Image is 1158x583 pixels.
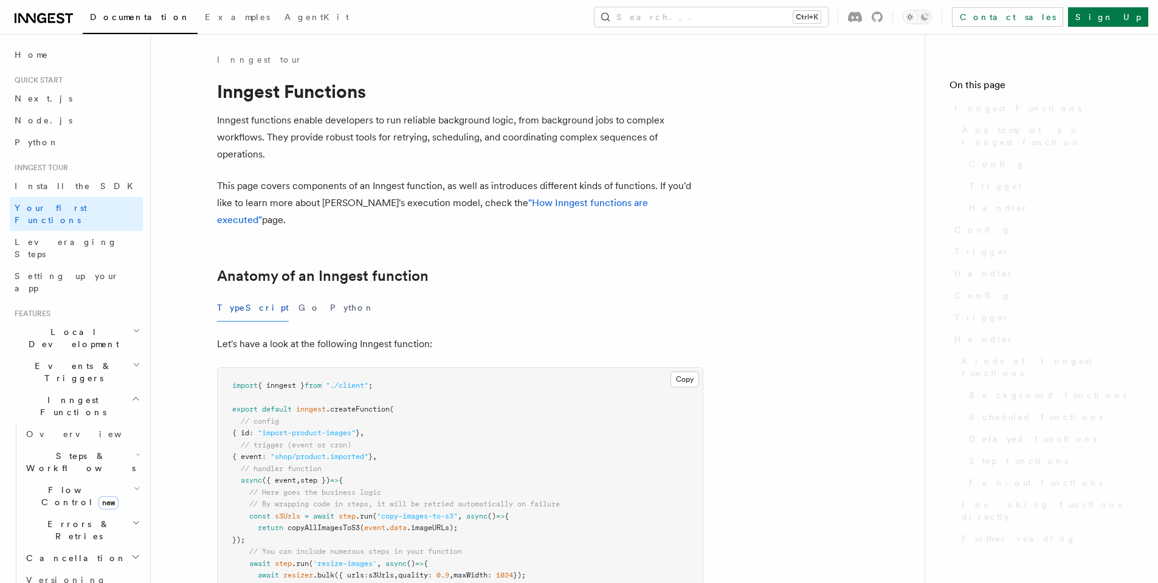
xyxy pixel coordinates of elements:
span: { [424,559,428,568]
a: Config [964,153,1134,175]
span: "copy-images-to-s3" [377,512,458,520]
span: Anatomy of an Inngest function [962,124,1134,148]
a: Next.js [10,88,143,109]
span: Handler [954,267,1014,280]
button: Steps & Workflows [21,445,143,479]
span: .imageURLs); [407,523,458,532]
p: Inngest functions enable developers to run reliable background logic, from background jobs to com... [217,112,703,163]
span: // Here goes the business logic [249,488,381,497]
a: Python [10,131,143,153]
button: Search...Ctrl+K [595,7,828,27]
button: Python [330,294,374,322]
button: Events & Triggers [10,355,143,389]
span: , [449,571,453,579]
a: Invoking functions directly [957,494,1134,528]
span: Examples [205,12,270,22]
span: Overview [26,429,151,439]
span: event [364,523,385,532]
span: Inngest tour [10,163,68,173]
span: Step functions [969,455,1068,467]
a: Handler [964,197,1134,219]
a: Anatomy of an Inngest function [217,267,429,285]
span: : [428,571,432,579]
span: : [249,429,253,437]
a: Config [949,285,1134,306]
button: Toggle dark mode [903,10,932,24]
a: Node.js [10,109,143,131]
span: maxWidth [453,571,488,579]
span: step [339,512,356,520]
span: 1024 [496,571,513,579]
span: ( [309,559,313,568]
a: Fan-out functions [964,472,1134,494]
span: Further reading [962,533,1076,545]
a: Config [949,219,1134,241]
span: Trigger [954,311,1010,323]
span: }); [513,571,526,579]
span: Next.js [15,94,72,103]
span: Setting up your app [15,271,119,293]
span: // You can include numerous steps in your function [249,547,462,556]
span: ( [390,405,394,413]
span: { id [232,429,249,437]
span: data [390,523,407,532]
span: Home [15,49,49,61]
span: async [385,559,407,568]
span: { [339,476,343,485]
a: Leveraging Steps [10,231,143,265]
span: ; [368,381,373,390]
span: // handler function [241,464,322,473]
span: Invoking functions directly [962,498,1134,523]
span: step [275,559,292,568]
span: Trigger [969,180,1024,192]
span: ( [360,523,364,532]
span: Quick start [10,75,63,85]
span: async [466,512,488,520]
a: Trigger [949,306,1134,328]
kbd: Ctrl+K [793,11,821,23]
span: default [262,405,292,413]
a: Anatomy of an Inngest function [957,119,1134,153]
span: Your first Functions [15,203,87,225]
a: Step functions [964,450,1134,472]
span: . [385,523,390,532]
span: Events & Triggers [10,360,133,384]
span: async [241,476,262,485]
span: Config [954,224,1011,236]
a: Background functions [964,384,1134,406]
span: inngest [296,405,326,413]
span: Config [969,158,1025,170]
span: : [488,571,492,579]
a: Further reading [957,528,1134,550]
button: Go [298,294,320,322]
h1: Inngest Functions [217,80,703,102]
span: 'resize-images' [313,559,377,568]
button: Copy [670,371,699,387]
span: Inngest Functions [954,102,1081,114]
span: "import-product-images" [258,429,356,437]
span: s3Urls [275,512,300,520]
span: Features [10,309,50,319]
span: , [373,452,377,461]
span: Trigger [954,246,1010,258]
span: new [98,496,119,509]
button: Inngest Functions [10,389,143,423]
span: .run [356,512,373,520]
span: : [364,571,368,579]
span: AgentKit [284,12,349,22]
span: // By wrapping code in steps, it will be retried automatically on failure [249,500,560,508]
a: Kinds of Inngest functions [957,350,1134,384]
a: Handler [949,263,1134,285]
span: export [232,405,258,413]
span: Delayed functions [969,433,1097,445]
a: Delayed functions [964,428,1134,450]
span: = [305,512,309,520]
span: => [496,512,505,520]
span: // config [241,417,279,426]
span: quality [398,571,428,579]
a: Trigger [949,241,1134,263]
span: "shop/product.imported" [271,452,368,461]
span: : [262,452,266,461]
a: Sign Up [1068,7,1148,27]
span: copyAllImagesToS3 [288,523,360,532]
